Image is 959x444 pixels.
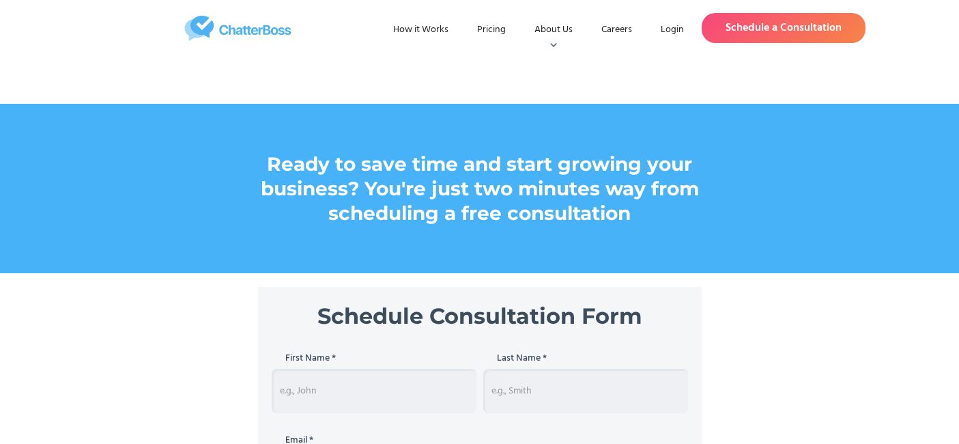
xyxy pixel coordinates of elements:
a: Careers [590,18,643,42]
h1: Ready to save time and start growing your business? You're just two minutes way from scheduling a... [224,138,736,239]
a: How it Works [382,18,459,42]
h5: Last Name * [483,352,688,365]
a: Schedule a Consultation [702,13,865,43]
h5: First Name * [272,352,476,365]
input: e.g., Smith [483,369,688,413]
strong: Schedule Consultation Form [317,303,642,329]
div: About Us [524,18,584,42]
a: home [94,16,382,41]
a: Pricing [466,18,517,42]
input: e.g., John [272,369,476,413]
div: About Us [534,23,573,37]
a: Login [650,18,695,42]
